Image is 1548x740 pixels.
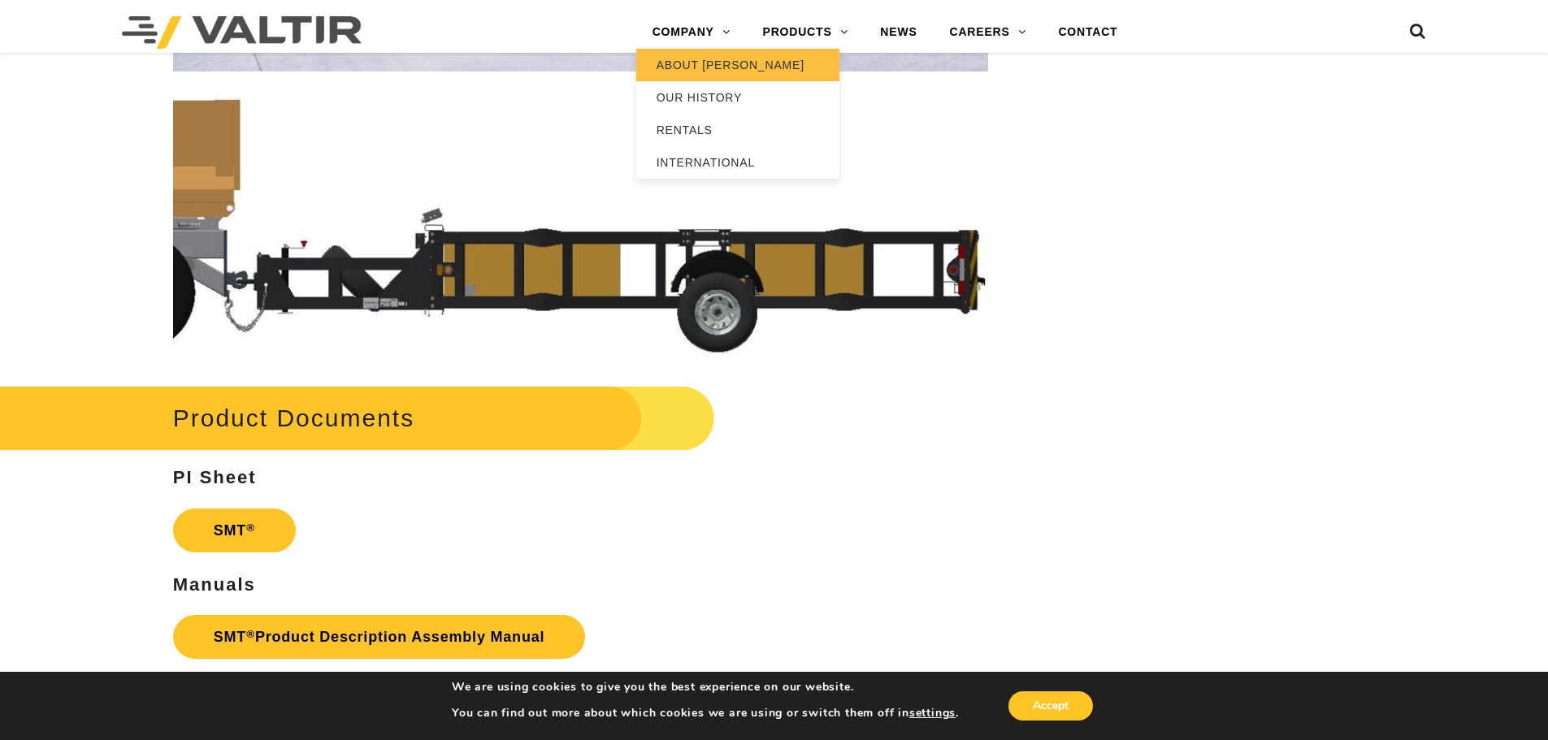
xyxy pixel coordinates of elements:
a: OUR HISTORY [636,81,839,114]
a: CAREERS [934,16,1043,49]
a: PRODUCTS [747,16,865,49]
a: SMT® [173,508,296,552]
sup: ® [246,628,255,640]
a: SMT®Product Description Assembly Manual [173,615,586,659]
strong: Manuals [173,574,256,595]
button: settings [909,706,956,721]
img: Valtir [122,16,362,49]
a: RENTALS [636,114,839,146]
a: CONTACT [1042,16,1134,49]
a: NEWS [864,16,933,49]
a: ABOUT [PERSON_NAME] [636,49,839,81]
sup: ® [246,521,255,534]
p: You can find out more about which cookies we are using or switch them off in . [452,706,959,721]
a: INTERNATIONAL [636,146,839,179]
button: Accept [1008,691,1093,721]
p: We are using cookies to give you the best experience on our website. [452,680,959,695]
a: COMPANY [636,16,747,49]
strong: PI Sheet [173,467,257,487]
